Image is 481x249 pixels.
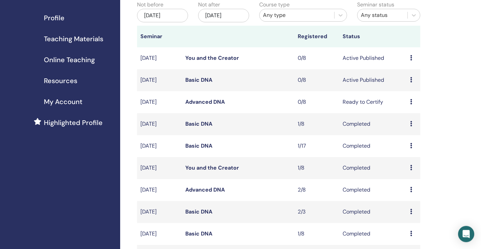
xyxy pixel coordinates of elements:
[198,9,249,22] div: [DATE]
[185,208,212,215] a: Basic DNA
[185,54,239,61] a: You and the Creator
[137,157,182,179] td: [DATE]
[185,186,225,193] a: Advanced DNA
[294,201,339,223] td: 2/3
[294,179,339,201] td: 2/8
[294,69,339,91] td: 0/8
[339,113,407,135] td: Completed
[185,142,212,149] a: Basic DNA
[294,223,339,245] td: 1/8
[263,11,331,19] div: Any type
[339,91,407,113] td: Ready to Certify
[137,223,182,245] td: [DATE]
[339,201,407,223] td: Completed
[339,135,407,157] td: Completed
[339,69,407,91] td: Active Published
[137,135,182,157] td: [DATE]
[137,179,182,201] td: [DATE]
[137,69,182,91] td: [DATE]
[44,118,103,128] span: Highlighted Profile
[294,91,339,113] td: 0/8
[137,26,182,47] th: Seminar
[339,223,407,245] td: Completed
[361,11,404,19] div: Any status
[137,201,182,223] td: [DATE]
[185,76,212,83] a: Basic DNA
[259,1,290,9] label: Course type
[339,179,407,201] td: Completed
[339,26,407,47] th: Status
[185,230,212,237] a: Basic DNA
[137,113,182,135] td: [DATE]
[44,13,64,23] span: Profile
[137,1,163,9] label: Not before
[44,55,95,65] span: Online Teaching
[185,120,212,127] a: Basic DNA
[458,226,474,242] div: Open Intercom Messenger
[339,47,407,69] td: Active Published
[294,135,339,157] td: 1/17
[357,1,394,9] label: Seminar status
[44,34,103,44] span: Teaching Materials
[137,91,182,113] td: [DATE]
[185,164,239,171] a: You and the Creator
[339,157,407,179] td: Completed
[185,98,225,105] a: Advanced DNA
[294,26,339,47] th: Registered
[294,47,339,69] td: 0/8
[294,157,339,179] td: 1/8
[137,9,188,22] div: [DATE]
[44,97,82,107] span: My Account
[198,1,220,9] label: Not after
[137,47,182,69] td: [DATE]
[44,76,77,86] span: Resources
[294,113,339,135] td: 1/8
